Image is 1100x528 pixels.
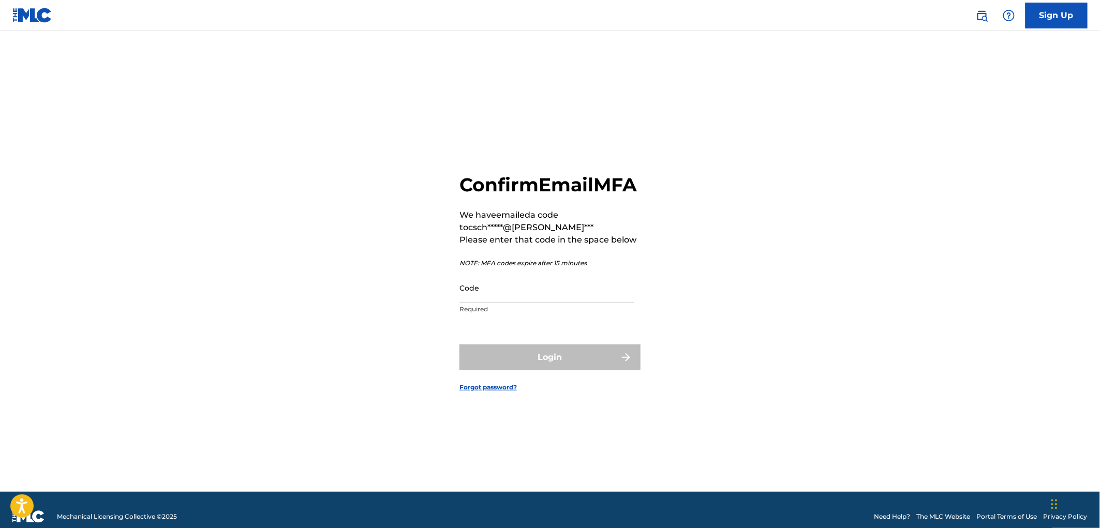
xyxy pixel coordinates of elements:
[459,234,641,246] p: Please enter that code in the space below
[1051,489,1058,520] div: Ziehen
[459,209,641,234] p: We have emailed a code to csch*****@[PERSON_NAME]***
[459,305,634,314] p: Required
[917,512,971,521] a: The MLC Website
[57,512,177,521] span: Mechanical Licensing Collective © 2025
[999,5,1019,26] div: Help
[977,512,1037,521] a: Portal Terms of Use
[1044,512,1088,521] a: Privacy Policy
[1003,9,1015,22] img: help
[1048,478,1100,528] iframe: Chat Widget
[972,5,992,26] a: Public Search
[459,173,641,197] h2: Confirm Email MFA
[12,510,44,523] img: logo
[1048,478,1100,528] div: Chat-Widget
[976,9,988,22] img: search
[459,383,517,392] a: Forgot password?
[1025,3,1088,28] a: Sign Up
[874,512,911,521] a: Need Help?
[459,259,641,268] p: NOTE: MFA codes expire after 15 minutes
[12,8,52,23] img: MLC Logo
